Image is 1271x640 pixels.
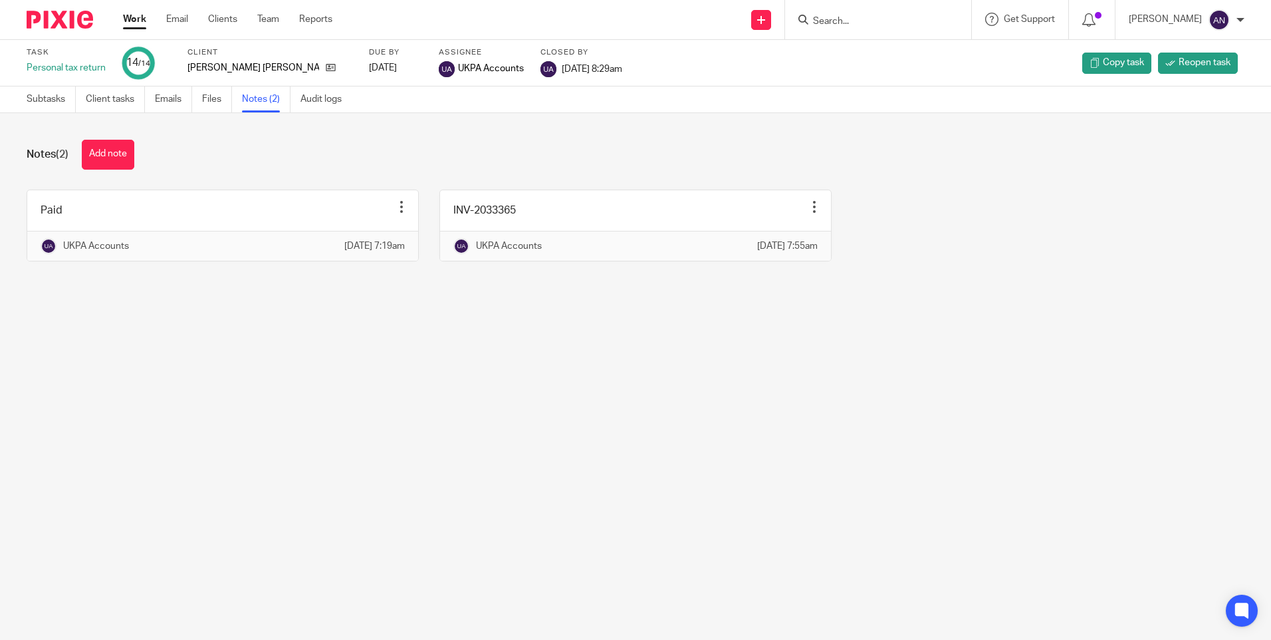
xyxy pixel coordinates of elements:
img: svg%3E [540,61,556,77]
img: svg%3E [439,61,455,77]
label: Assignee [439,47,524,58]
span: Copy task [1103,56,1144,69]
label: Due by [369,47,422,58]
a: Reopen task [1158,53,1238,74]
img: svg%3E [453,238,469,254]
button: Add note [82,140,134,170]
a: Clients [208,13,237,26]
a: Client tasks [86,86,145,112]
span: Get Support [1004,15,1055,24]
h1: Notes [27,148,68,162]
p: [PERSON_NAME] [1129,13,1202,26]
a: Copy task [1082,53,1151,74]
a: Team [257,13,279,26]
div: Personal tax return [27,61,106,75]
small: /14 [138,60,150,67]
a: Audit logs [300,86,352,112]
img: svg%3E [41,238,57,254]
div: [DATE] [369,61,422,75]
a: Emails [155,86,192,112]
span: (2) [56,149,68,160]
label: Client [187,47,352,58]
a: Reports [299,13,332,26]
span: [DATE] 8:29am [562,64,622,73]
p: [DATE] 7:19am [344,240,405,253]
a: Work [123,13,146,26]
div: 14 [126,55,150,71]
img: Pixie [27,11,93,29]
p: UKPA Accounts [63,240,129,253]
p: [PERSON_NAME] [PERSON_NAME] [187,61,319,75]
label: Closed by [540,47,622,58]
span: UKPA Accounts [458,62,524,75]
input: Search [812,16,931,28]
p: [DATE] 7:55am [757,240,818,253]
label: Task [27,47,106,58]
span: Reopen task [1179,56,1230,69]
a: Notes (2) [242,86,290,112]
p: UKPA Accounts [476,240,542,253]
a: Files [202,86,232,112]
a: Subtasks [27,86,76,112]
img: svg%3E [1209,9,1230,31]
a: Email [166,13,188,26]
